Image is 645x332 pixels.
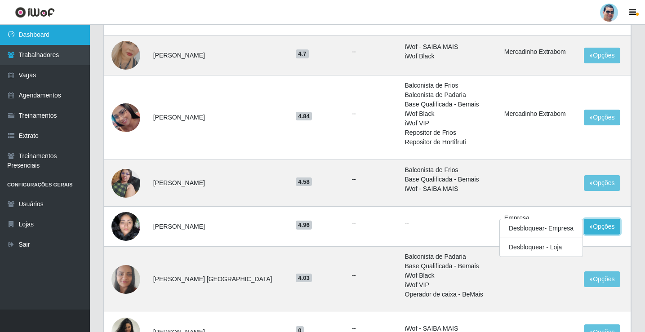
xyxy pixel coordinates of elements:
li: iWof VIP [405,119,494,128]
img: 1696852305986.jpeg [111,103,140,132]
li: iWof VIP [405,280,494,290]
td: [PERSON_NAME] [148,35,290,75]
p: -- [405,218,494,228]
td: [PERSON_NAME] [148,207,290,247]
li: Balconista de Padaria [405,252,494,261]
li: iWof Black [405,271,494,280]
span: 4.96 [296,221,312,230]
li: iWof Black [405,52,494,61]
img: 1653047700894.jpeg [111,253,140,305]
li: iWof Black [405,109,494,119]
li: iWof - SAIBA MAIS [405,184,494,194]
img: 1756495513119.jpeg [111,30,140,81]
li: Balconista de Frios [405,165,494,175]
button: Opções [584,110,621,125]
span: 4.03 [296,274,312,283]
li: Base Qualificada - Bemais [405,261,494,271]
li: Mercadinho Extrabom [504,47,573,57]
li: Balconista de Padaria [405,90,494,100]
ul: -- [352,218,394,228]
li: Repositor de Frios [405,128,494,137]
img: CoreUI Logo [15,7,55,18]
button: Opções [584,175,621,191]
ul: -- [352,271,394,280]
button: Desbloquear - Loja [500,238,583,257]
li: iWof - SAIBA MAIS [405,42,494,52]
button: Opções [584,48,621,63]
span: 4.7 [296,49,309,58]
button: Opções [584,219,621,235]
li: Base Qualificada - Bemais [405,175,494,184]
button: Desbloquear - Empresa [500,219,583,238]
li: Repositor de Hortifruti [405,137,494,147]
img: 1749692047494.jpeg [111,164,140,202]
img: 1738874524450.jpeg [111,207,140,245]
li: Base Qualificada - Bemais [405,100,494,109]
li: Mercadinho Extrabom [504,109,573,119]
li: Operador de caixa - BeMais [405,290,494,299]
ul: -- [352,175,394,184]
span: 4.84 [296,112,312,121]
li: Empresa [504,213,573,223]
td: [PERSON_NAME] [148,75,290,160]
span: 4.58 [296,177,312,186]
ul: -- [352,47,394,57]
button: Opções [584,271,621,287]
ul: -- [352,109,394,119]
td: [PERSON_NAME] [GEOGRAPHIC_DATA] [148,247,290,312]
td: [PERSON_NAME] [148,160,290,207]
li: Balconista de Frios [405,81,494,90]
